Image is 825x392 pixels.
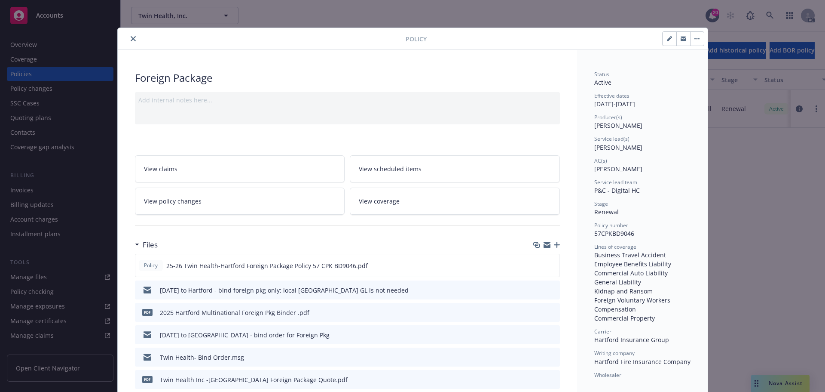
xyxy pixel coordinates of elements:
span: Stage [594,200,608,207]
div: [DATE] - [DATE] [594,92,691,108]
a: View claims [135,155,345,182]
div: Commercial Property [594,314,691,323]
a: View policy changes [135,188,345,215]
button: close [128,34,138,44]
span: P&C - Digital HC [594,186,640,194]
span: Lines of coverage [594,243,636,250]
span: View scheduled items [359,164,422,173]
div: Twin Health- Bind Order.msg [160,353,244,362]
span: Wholesaler [594,371,621,379]
span: View coverage [359,197,400,206]
span: Writing company [594,349,635,357]
span: Policy [406,34,427,43]
span: Service lead team [594,179,637,186]
span: Active [594,78,611,86]
span: Hartford Insurance Group [594,336,669,344]
span: Status [594,71,609,78]
div: Foreign Package [135,71,560,85]
button: preview file [549,375,556,384]
span: [PERSON_NAME] [594,121,642,130]
span: pdf [142,376,153,383]
div: Business Travel Accident [594,250,691,259]
span: Renewal [594,208,619,216]
button: preview file [549,308,556,317]
button: download file [535,286,542,295]
a: View scheduled items [350,155,560,182]
span: Policy [142,262,159,269]
span: [PERSON_NAME] [594,165,642,173]
span: Service lead(s) [594,135,629,142]
span: Policy number [594,222,628,229]
a: View coverage [350,188,560,215]
button: download file [535,353,542,362]
div: Files [135,239,158,250]
div: [DATE] to [GEOGRAPHIC_DATA] - bind order for Foreign Pkg [160,330,330,340]
span: 25-26 Twin Health-Hartford Foreign Package Policy 57 CPK BD9046.pdf [166,261,368,270]
button: preview file [549,353,556,362]
div: Commercial Auto Liability [594,269,691,278]
button: download file [535,261,541,270]
div: Kidnap and Ransom [594,287,691,296]
span: Carrier [594,328,611,335]
span: [PERSON_NAME] [594,143,642,151]
button: preview file [549,330,556,340]
div: General Liability [594,278,691,287]
div: 2025 Hartford Multinational Foreign Pkg Binder .pdf [160,308,309,317]
span: Hartford Fire Insurance Company [594,358,691,366]
h3: Files [143,239,158,250]
span: View claims [144,164,177,173]
div: Add internal notes here... [138,96,556,105]
button: preview file [549,286,556,295]
span: - [594,379,596,387]
span: AC(s) [594,157,607,164]
div: Foreign Voluntary Workers Compensation [594,296,691,314]
div: Employee Benefits Liability [594,259,691,269]
button: download file [535,330,542,340]
button: download file [535,375,542,384]
span: Producer(s) [594,114,622,121]
span: Effective dates [594,92,629,99]
div: Twin Health Inc -[GEOGRAPHIC_DATA] Foreign Package Quote.pdf [160,375,348,384]
span: View policy changes [144,197,202,206]
span: 57CPKBD9046 [594,229,634,238]
span: pdf [142,309,153,315]
div: [DATE] to Hartford - bind foreign pkg only; local [GEOGRAPHIC_DATA] GL is not needed [160,286,409,295]
button: preview file [548,261,556,270]
button: download file [535,308,542,317]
